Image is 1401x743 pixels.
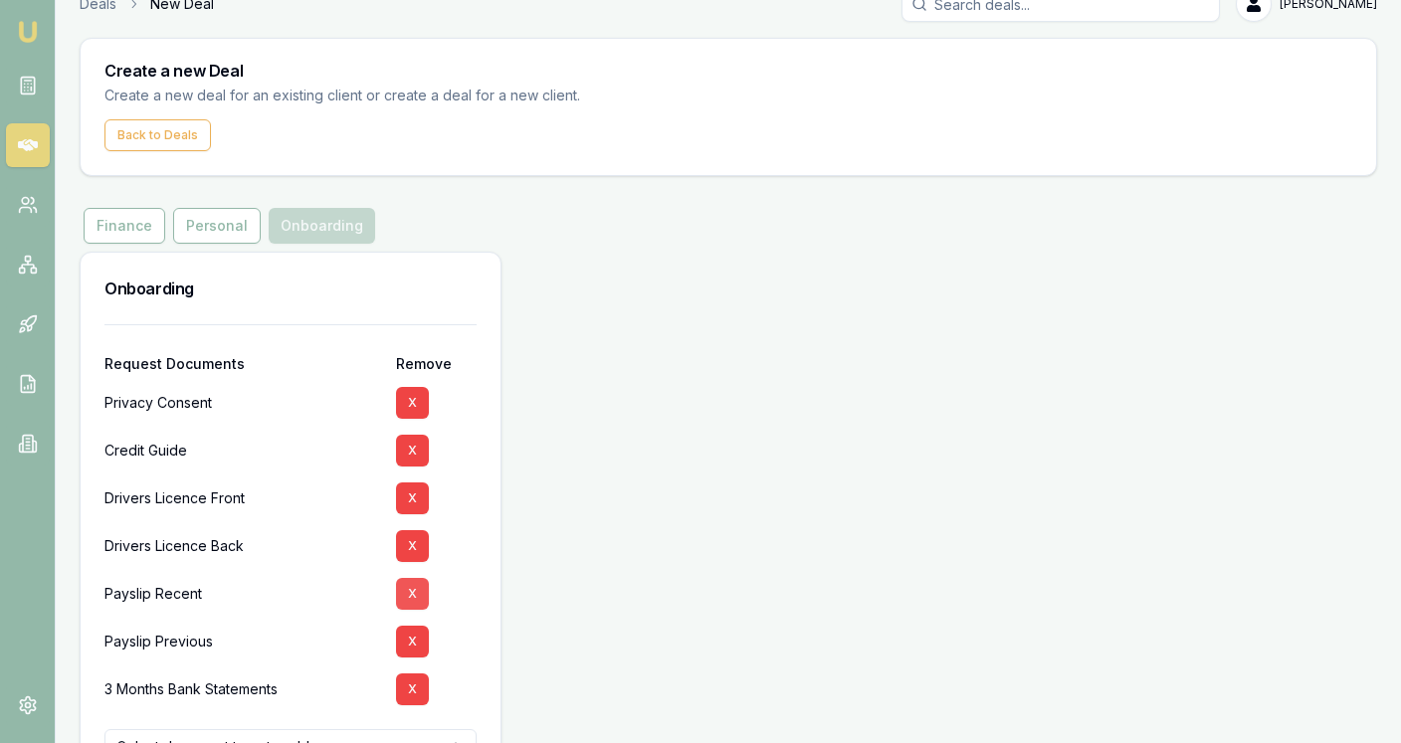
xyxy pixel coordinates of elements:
[396,626,429,657] button: X
[16,20,40,44] img: emu-icon-u.png
[104,85,614,107] p: Create a new deal for an existing client or create a deal for a new client.
[104,277,477,300] h3: Onboarding
[104,63,1352,79] h3: Create a new Deal
[396,435,429,466] button: X
[104,427,380,474] div: Credit Guide
[396,357,478,371] div: Remove
[396,673,429,705] button: X
[104,379,380,427] div: Privacy Consent
[396,530,429,562] button: X
[173,208,261,244] button: Personal
[104,570,380,618] div: Payslip Recent
[104,474,380,522] div: Drivers Licence Front
[104,119,211,151] button: Back to Deals
[84,208,165,244] button: Finance
[396,482,429,514] button: X
[396,578,429,610] button: X
[104,357,380,371] div: Request Documents
[104,522,380,570] div: Drivers Licence Back
[396,387,429,419] button: X
[104,618,380,665] div: Payslip Previous
[104,665,380,713] div: 3 Months Bank Statements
